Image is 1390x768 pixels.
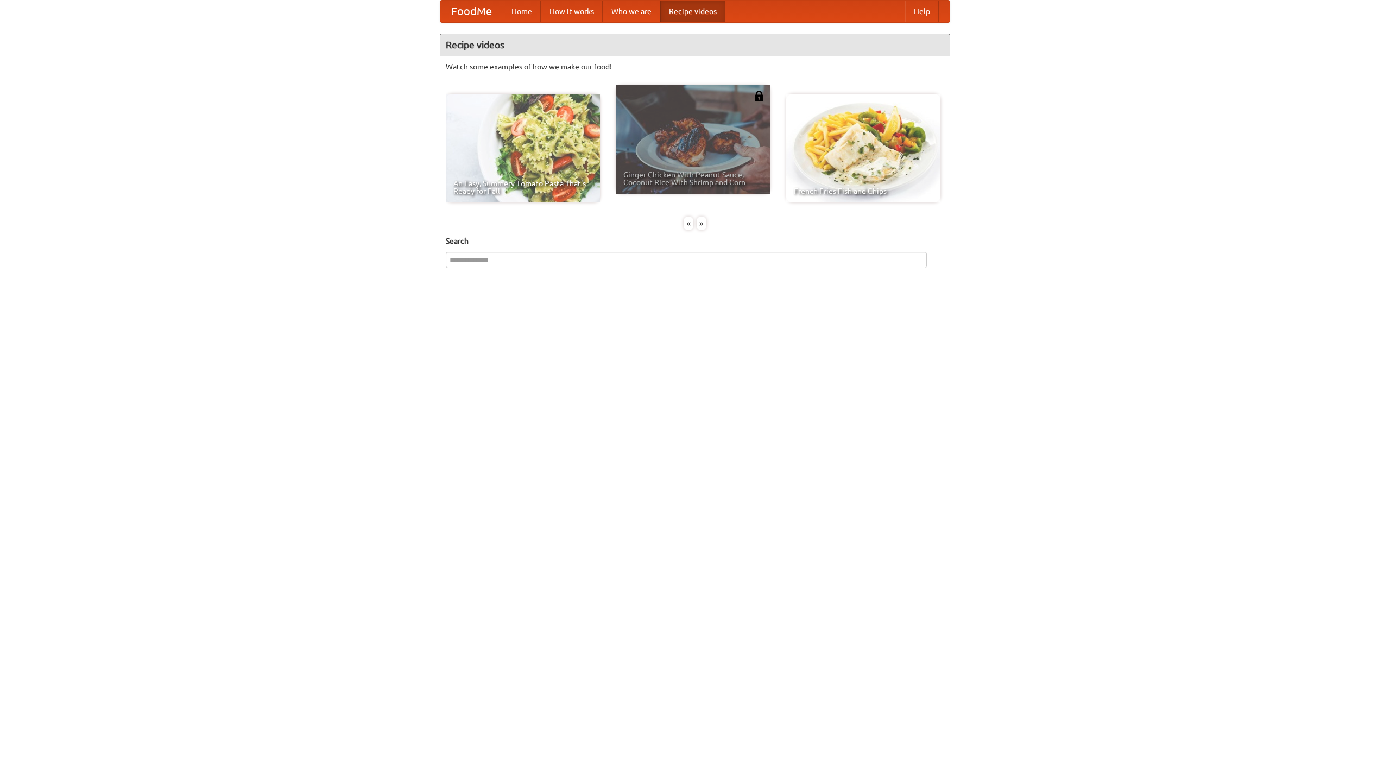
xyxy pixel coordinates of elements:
[660,1,725,22] a: Recipe videos
[786,94,940,202] a: French Fries Fish and Chips
[541,1,603,22] a: How it works
[905,1,939,22] a: Help
[754,91,764,101] img: 483408.png
[794,187,933,195] span: French Fries Fish and Chips
[453,180,592,195] span: An Easy, Summery Tomato Pasta That's Ready for Fall
[440,34,950,56] h4: Recipe videos
[684,217,693,230] div: «
[503,1,541,22] a: Home
[603,1,660,22] a: Who we are
[446,236,944,246] h5: Search
[446,94,600,202] a: An Easy, Summery Tomato Pasta That's Ready for Fall
[446,61,944,72] p: Watch some examples of how we make our food!
[697,217,706,230] div: »
[440,1,503,22] a: FoodMe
